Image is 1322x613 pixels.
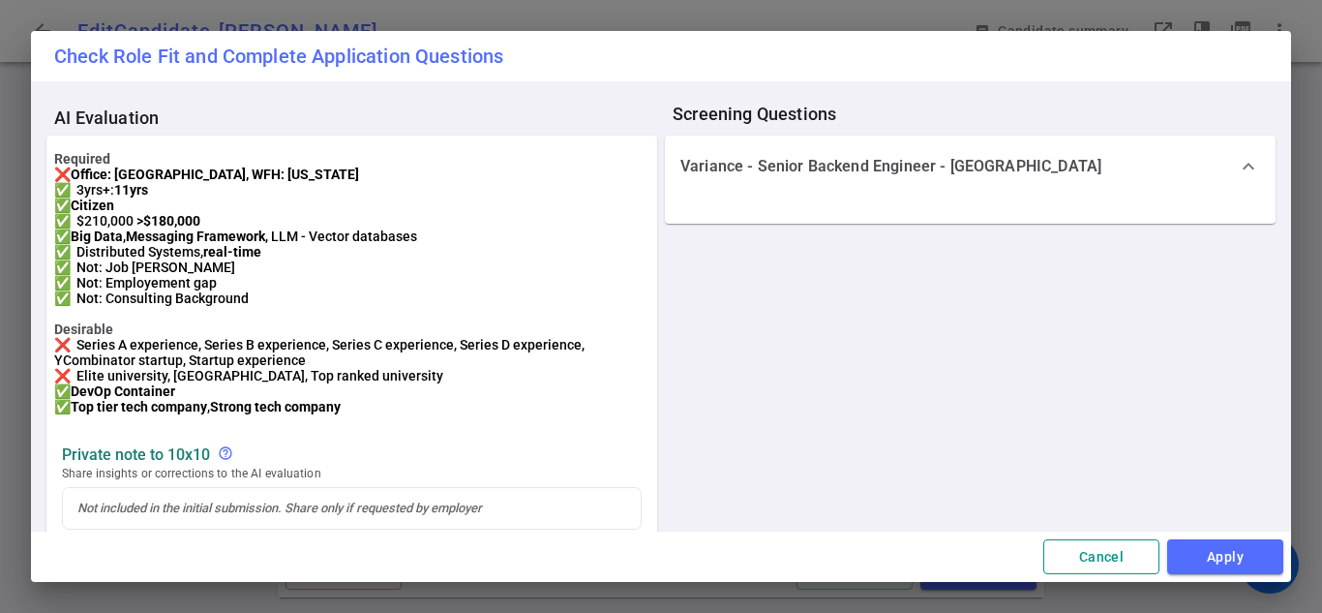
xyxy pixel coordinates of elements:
[71,198,114,213] b: Citizen
[114,182,148,198] b: 11yrs
[62,445,210,464] strong: Private Note to 10x10
[54,368,649,383] div: ❌ Elite university, [GEOGRAPHIC_DATA], Top ranked university
[210,399,341,414] b: Strong tech company
[54,275,649,291] div: ✅ Not: Employement gap
[1043,539,1159,575] button: Cancel
[54,151,649,167] strong: Required
[54,322,649,337] strong: Desirable
[71,167,359,182] b: Office: [GEOGRAPHIC_DATA], WFH: [US_STATE]
[1167,539,1283,575] button: Apply
[71,399,207,414] b: Top tier tech company
[71,383,175,399] b: DevOp Container
[54,399,649,414] div: ✅ ,
[54,244,649,260] div: ✅ Distributed Systems,
[218,445,233,461] span: help_outline
[665,136,1276,198] div: Variance - Senior Backend Engineer - [GEOGRAPHIC_DATA]
[54,182,649,198] div: ✅ 3yrs+:
[54,213,649,229] div: ✅ $210,000 >
[54,260,649,275] div: ✅ Not: Job [PERSON_NAME]
[673,105,1283,124] span: Screening Questions
[62,464,642,483] span: Share insights or corrections to the AI evaluation
[54,383,649,399] div: ✅
[54,229,649,244] div: ✅ , , LLM - Vector databases
[143,213,200,229] b: $180,000
[54,167,649,182] div: ❌
[71,229,123,244] b: Big Data
[203,244,261,260] b: real-time
[31,31,1291,81] h2: Check Role Fit and Complete Application Questions
[54,108,665,128] span: AI Evaluation
[54,337,649,368] div: ❌ Series A experience, Series B experience, Series C experience, Series D experience, YCombinator...
[680,157,1101,176] p: Variance - Senior Backend Engineer - [GEOGRAPHIC_DATA]
[1237,155,1260,178] span: expand_more
[54,291,649,306] div: ✅ Not: Consulting Background
[126,229,265,244] b: Messaging Framework
[218,445,241,464] div: Not included in the initial submission. Share only if requested by employer
[54,198,649,213] div: ✅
